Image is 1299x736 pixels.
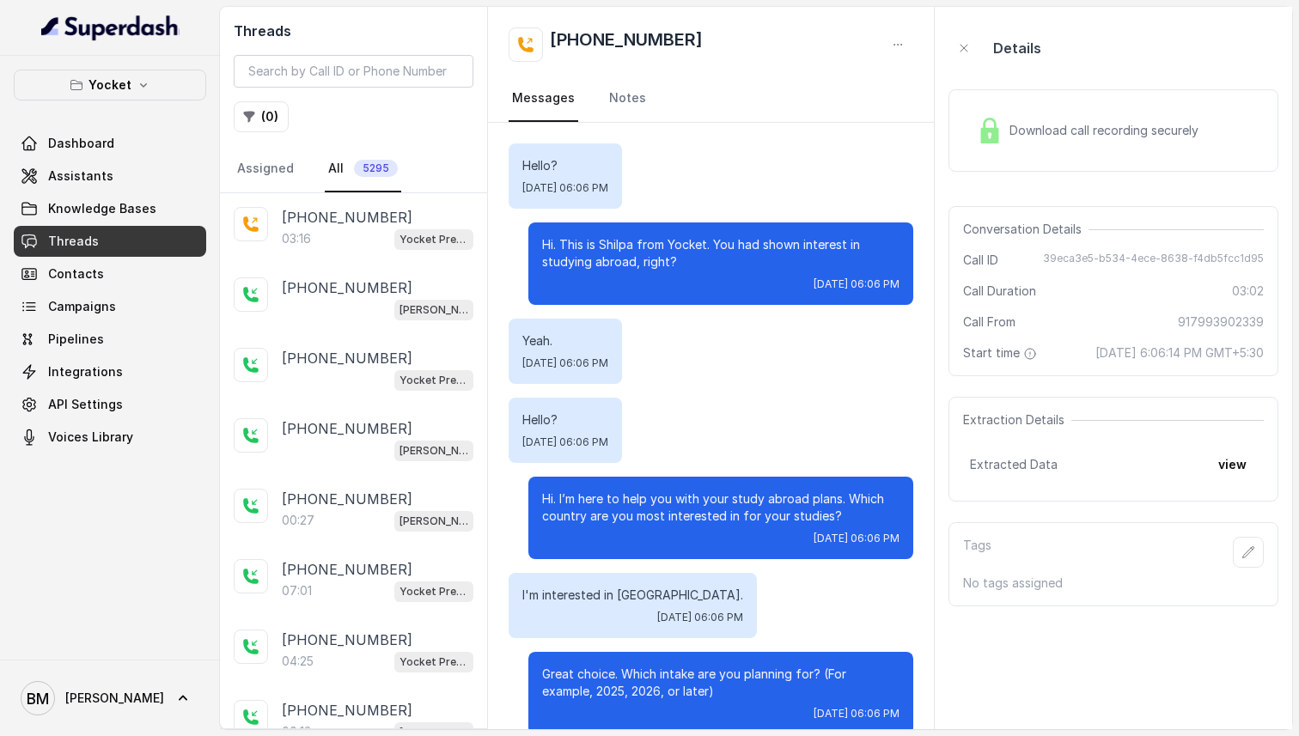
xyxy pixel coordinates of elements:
p: Hi. I’m here to help you with your study abroad plans. Which country are you most interested in f... [542,490,900,525]
span: Conversation Details [963,221,1089,238]
a: Campaigns [14,291,206,322]
a: Pipelines [14,324,206,355]
span: Download call recording securely [1009,122,1205,139]
p: [PHONE_NUMBER] [282,418,412,439]
p: 07:01 [282,582,312,599]
p: Details [993,38,1041,58]
span: [DATE] 06:06 PM [814,532,900,545]
p: No tags assigned [963,575,1264,592]
p: [PHONE_NUMBER] [282,489,412,509]
p: [PHONE_NUMBER] [282,700,412,721]
p: [PERSON_NAME] pre sales calling [399,442,468,459]
a: Notes [606,76,649,122]
span: Extraction Details [963,411,1071,429]
a: Integrations [14,356,206,387]
span: Voices Library [48,429,133,446]
a: Dashboard [14,128,206,159]
p: Yocket Presales Test [399,231,468,248]
span: Assistants [48,167,113,185]
span: [DATE] 6:06:14 PM GMT+5:30 [1095,344,1264,362]
span: [DATE] 06:06 PM [814,277,900,291]
button: view [1208,449,1257,480]
span: Start time [963,344,1040,362]
span: Contacts [48,265,104,283]
p: 04:25 [282,653,314,670]
p: [PERSON_NAME] pre sales calling [399,513,468,530]
p: [PHONE_NUMBER] [282,277,412,298]
nav: Tabs [509,76,913,122]
p: [PHONE_NUMBER] [282,630,412,650]
p: Yeah. [522,332,608,350]
span: [DATE] 06:06 PM [522,356,608,370]
h2: Threads [234,21,473,41]
p: [PHONE_NUMBER] [282,207,412,228]
text: BM [27,690,49,708]
a: Contacts [14,259,206,289]
span: [DATE] 06:06 PM [657,611,743,624]
span: 39eca3e5-b534-4ece-8638-f4db5fcc1d95 [1043,252,1264,269]
span: Dashboard [48,135,114,152]
span: 5295 [354,160,398,177]
img: Lock Icon [977,118,1003,143]
p: [PHONE_NUMBER] [282,348,412,368]
p: Hi. This is Shilpa from Yocket. You had shown interest in studying abroad, right? [542,236,900,271]
p: Hello? [522,411,608,429]
a: API Settings [14,389,206,420]
input: Search by Call ID or Phone Number [234,55,473,88]
span: Call From [963,313,1015,331]
p: I'm interested in [GEOGRAPHIC_DATA]. [522,587,743,604]
span: [PERSON_NAME] [65,690,164,707]
a: Voices Library [14,422,206,453]
span: 917993902339 [1178,313,1264,331]
button: Yocket [14,70,206,100]
p: [PHONE_NUMBER] [282,559,412,580]
span: Call ID [963,252,998,269]
nav: Tabs [234,146,473,192]
a: Messages [509,76,578,122]
p: Tags [963,537,991,568]
span: 03:02 [1232,283,1264,300]
a: Assistants [14,161,206,192]
span: [DATE] 06:06 PM [522,435,608,449]
span: API Settings [48,396,123,413]
p: Yocket Presales Test [399,654,468,671]
p: 03:16 [282,230,311,247]
span: Extracted Data [970,456,1058,473]
span: [DATE] 06:06 PM [814,707,900,721]
span: Integrations [48,363,123,380]
span: Knowledge Bases [48,200,156,217]
a: Knowledge Bases [14,193,206,224]
span: Threads [48,233,99,250]
p: Yocket Presales Test [399,372,468,389]
a: Threads [14,226,206,257]
p: Yocket [88,75,131,95]
p: 00:27 [282,512,314,529]
h2: [PHONE_NUMBER] [550,27,703,62]
p: [PERSON_NAME] pre sales calling [399,301,468,319]
span: [DATE] 06:06 PM [522,181,608,195]
a: All5295 [325,146,401,192]
a: [PERSON_NAME] [14,674,206,722]
p: Great choice. Which intake are you planning for? (For example, 2025, 2026, or later) [542,666,900,700]
span: Call Duration [963,283,1036,300]
img: light.svg [41,14,180,41]
span: Campaigns [48,298,116,315]
span: Pipelines [48,331,104,348]
p: Hello? [522,157,608,174]
a: Assigned [234,146,297,192]
button: (0) [234,101,289,132]
p: Yocket Presales Test [399,583,468,600]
